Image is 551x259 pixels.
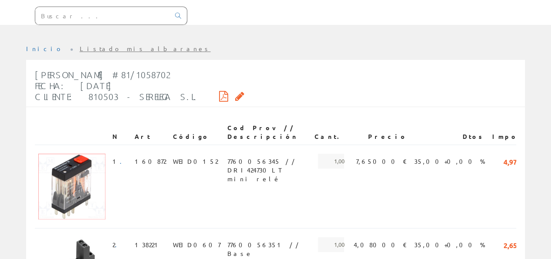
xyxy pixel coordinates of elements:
[318,154,344,169] span: 1,00
[414,154,485,169] span: 35,00+0,00 %
[26,45,63,52] a: Inicio
[169,120,223,145] th: Código
[120,157,127,165] a: .
[112,237,122,252] span: 2
[318,237,344,252] span: 1,00
[223,120,311,145] th: Cod Prov // Descripción
[172,154,217,169] span: WEID0152
[311,120,348,145] th: Cant.
[35,7,170,24] input: Buscar ...
[172,237,220,252] span: WEID0607
[131,120,169,145] th: Art
[503,154,534,169] span: 4,97000 €
[503,237,534,252] span: 2,65000 €
[353,237,407,252] span: 4,08000 €
[348,120,410,145] th: Precio
[235,93,244,99] i: Solicitar por email copia firmada
[134,237,161,252] span: 138221
[112,154,127,169] span: 1
[410,120,488,145] th: Dtos
[38,154,105,219] img: Foto artículo (154.42913385827x150)
[109,120,131,145] th: N
[115,241,122,249] a: .
[355,154,407,169] span: 7,65000 €
[227,154,307,169] span: 7760056345 // DRI424730LT mini relé
[134,154,166,169] span: 160872
[35,69,198,102] span: [PERSON_NAME] #81/1058702 Fecha: [DATE] Cliente: 810503 - SERELEGA S.L.
[488,120,537,145] th: Importe
[80,45,211,52] a: Listado mis albaranes
[227,237,307,252] span: 7760056351 // Base Portarreles SDI 2CO
[219,93,228,99] i: Descargar PDF
[414,237,485,252] span: 35,00+0,00 %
